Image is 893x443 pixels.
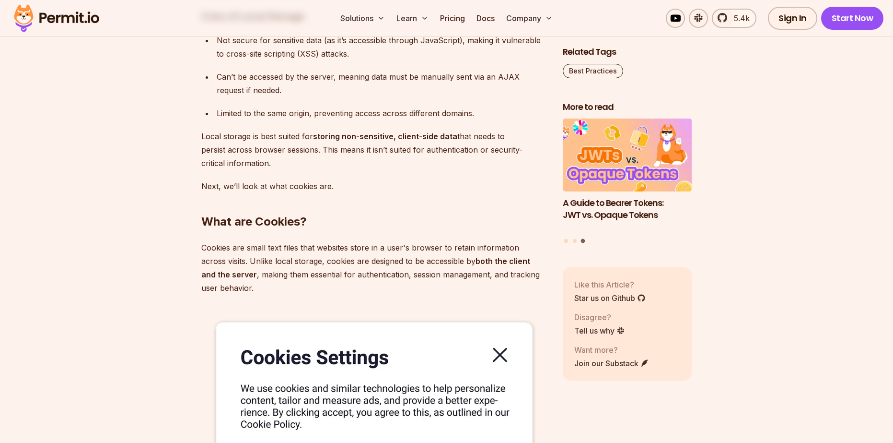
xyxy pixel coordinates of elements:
[563,119,692,233] li: 3 of 3
[574,311,625,323] p: Disagree?
[436,9,469,28] a: Pricing
[201,241,547,295] p: Cookies are small text files that websites store in a user's browser to retain information across...
[563,101,692,113] h2: More to read
[336,9,389,28] button: Solutions
[563,119,692,233] a: A Guide to Bearer Tokens: JWT vs. Opaque TokensA Guide to Bearer Tokens: JWT vs. Opaque Tokens
[313,132,457,141] strong: storing non-sensitive, client-side data
[502,9,557,28] button: Company
[563,64,623,78] a: Best Practices
[564,239,568,243] button: Go to slide 1
[473,9,499,28] a: Docs
[217,107,547,120] div: Limited to the same origin, preventing access across different domains.
[574,344,649,356] p: Want more?
[563,119,692,245] div: Posts
[10,2,104,35] img: Permit logo
[563,119,692,192] img: A Guide to Bearer Tokens: JWT vs. Opaque Tokens
[563,197,692,221] h3: A Guide to Bearer Tokens: JWT vs. Opaque Tokens
[217,34,547,60] div: Not secure for sensitive data (as it’s accessible through JavaScript), making it vulnerable to cr...
[728,12,750,24] span: 5.4k
[393,9,432,28] button: Learn
[217,70,547,97] div: Can’t be accessed by the server, meaning data must be manually sent via an AJAX request if needed.
[712,9,756,28] a: 5.4k
[768,7,817,30] a: Sign In
[563,46,692,58] h2: Related Tags
[201,176,547,229] h2: What are Cookies?
[574,292,646,304] a: Star us on Github
[581,239,585,243] button: Go to slide 3
[574,279,646,290] p: Like this Article?
[574,325,625,336] a: Tell us why
[574,358,649,369] a: Join our Substack
[573,239,577,243] button: Go to slide 2
[201,130,547,170] p: Local storage is best suited for that needs to persist across browser sessions. This means it isn...
[821,7,884,30] a: Start Now
[201,180,547,193] p: Next, we’ll look at what cookies are.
